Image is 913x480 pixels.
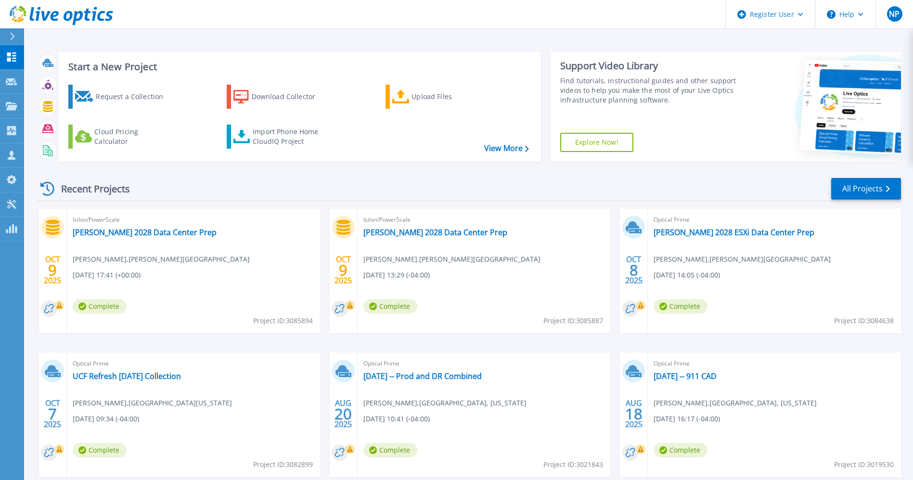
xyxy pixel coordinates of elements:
span: 7 [48,410,57,418]
span: NP [889,10,900,18]
span: 8 [630,266,638,274]
a: [PERSON_NAME] 2028 ESXi Data Center Prep [654,227,814,237]
a: [DATE] -- 911 CAD [654,371,717,381]
div: OCT 2025 [334,253,352,288]
span: Isilon/PowerScale [363,215,605,225]
span: [DATE] 17:41 (+00:00) [73,270,141,280]
div: Upload Files [411,87,489,106]
span: [PERSON_NAME] , [PERSON_NAME][GEOGRAPHIC_DATA] [73,254,250,265]
span: Project ID: 3019530 [834,459,894,470]
span: Complete [654,443,707,457]
span: [DATE] 09:34 (-04:00) [73,414,139,424]
span: [PERSON_NAME] , [GEOGRAPHIC_DATA][US_STATE] [73,398,232,408]
div: Support Video Library [560,60,739,72]
span: Project ID: 3082899 [253,459,313,470]
a: View More [484,144,529,153]
div: Find tutorials, instructional guides and other support videos to help you make the most of your L... [560,76,739,105]
span: 18 [625,410,643,418]
div: OCT 2025 [43,396,62,431]
a: [DATE] -- Prod and DR Combined [363,371,482,381]
span: Project ID: 3085894 [253,316,313,326]
span: 9 [48,266,57,274]
div: OCT 2025 [625,253,643,288]
a: Upload Files [386,85,493,109]
a: Download Collector [227,85,334,109]
span: Complete [654,299,707,314]
span: Complete [363,299,417,314]
div: OCT 2025 [43,253,62,288]
a: Explore Now! [560,133,633,152]
span: Project ID: 3084638 [834,316,894,326]
a: [PERSON_NAME] 2028 Data Center Prep [73,227,217,237]
span: Project ID: 3021843 [543,459,603,470]
span: Optical Prime [654,215,895,225]
div: AUG 2025 [334,396,352,431]
span: Optical Prime [363,358,605,369]
span: Complete [73,443,127,457]
span: Optical Prime [654,358,895,369]
span: Optical Prime [73,358,314,369]
a: All Projects [831,178,901,200]
span: [DATE] 13:29 (-04:00) [363,270,430,280]
div: Import Phone Home CloudIQ Project [253,127,328,146]
span: 20 [334,410,352,418]
div: Recent Projects [37,177,143,201]
div: Download Collector [252,87,329,106]
a: Cloud Pricing Calculator [68,125,176,149]
span: [DATE] 14:05 (-04:00) [654,270,720,280]
span: [PERSON_NAME] , [GEOGRAPHIC_DATA], [US_STATE] [363,398,527,408]
a: UCF Refresh [DATE] Collection [73,371,181,381]
span: Complete [73,299,127,314]
div: Request a Collection [96,87,173,106]
a: Request a Collection [68,85,176,109]
span: [PERSON_NAME] , [PERSON_NAME][GEOGRAPHIC_DATA] [363,254,540,265]
span: [PERSON_NAME] , [GEOGRAPHIC_DATA], [US_STATE] [654,398,817,408]
span: [DATE] 10:41 (-04:00) [363,414,430,424]
a: [PERSON_NAME] 2028 Data Center Prep [363,227,507,237]
span: Project ID: 3085887 [543,316,603,326]
span: [PERSON_NAME] , [PERSON_NAME][GEOGRAPHIC_DATA] [654,254,831,265]
div: Cloud Pricing Calculator [94,127,171,146]
span: [DATE] 16:17 (-04:00) [654,414,720,424]
span: Isilon/PowerScale [73,215,314,225]
div: AUG 2025 [625,396,643,431]
span: Complete [363,443,417,457]
h3: Start a New Project [68,62,528,72]
span: 9 [339,266,347,274]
